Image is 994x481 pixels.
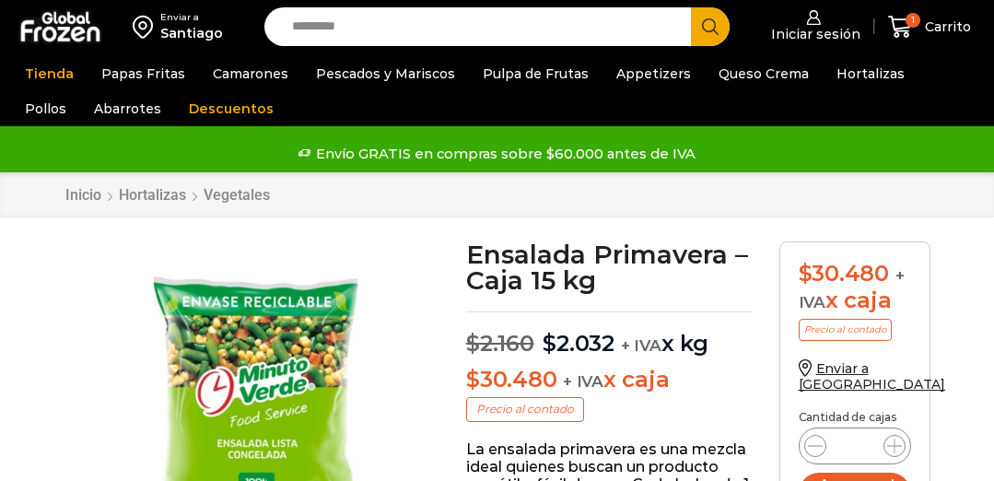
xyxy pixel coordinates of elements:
h1: Ensalada Primavera – Caja 15 kg [466,241,752,293]
a: Queso Crema [709,56,818,91]
div: x caja [799,261,911,314]
span: $ [799,260,813,287]
a: Descuentos [180,91,283,126]
bdi: 30.480 [466,366,556,393]
a: 1 Carrito [883,6,976,49]
a: Inicio [64,186,102,204]
a: Tienda [16,56,83,91]
div: Enviar a [160,11,223,24]
a: Papas Fritas [92,56,194,91]
a: Abarrotes [85,91,170,126]
a: Appetizers [607,56,700,91]
button: Search button [691,7,730,46]
a: Pulpa de Frutas [474,56,598,91]
span: Carrito [920,18,971,36]
a: Enviar a [GEOGRAPHIC_DATA] [799,360,946,393]
span: + IVA [799,266,905,311]
bdi: 2.032 [543,330,614,357]
p: Cantidad de cajas [799,411,911,424]
bdi: 2.160 [466,330,534,357]
span: Iniciar sesión [766,25,860,43]
p: x caja [466,367,752,393]
span: $ [466,366,480,393]
div: Santiago [160,24,223,42]
span: + IVA [563,372,603,391]
span: $ [466,330,480,357]
span: + IVA [621,336,661,355]
a: Hortalizas [118,186,187,204]
p: Precio al contado [799,319,892,341]
span: $ [543,330,556,357]
p: x kg [466,311,752,358]
span: 1 [906,13,920,28]
nav: Breadcrumb [64,186,271,204]
a: Iniciar sesión [757,1,865,52]
bdi: 30.480 [799,260,889,287]
a: Pollos [16,91,76,126]
input: Product quantity [837,433,872,459]
p: Precio al contado [466,397,584,421]
img: address-field-icon.svg [133,11,160,42]
a: Hortalizas [827,56,914,91]
a: Vegetales [203,186,271,204]
a: Pescados y Mariscos [307,56,464,91]
a: Camarones [204,56,298,91]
